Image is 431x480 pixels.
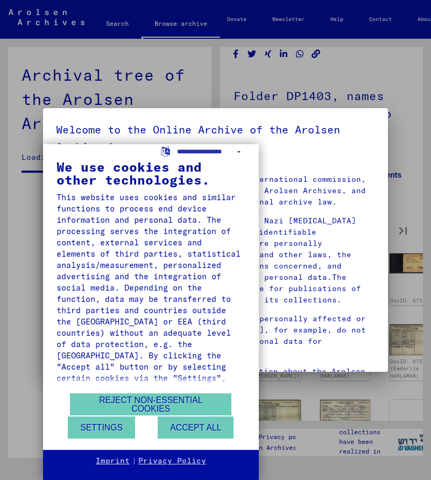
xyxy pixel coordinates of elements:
[158,417,234,439] button: Accept all
[96,456,130,467] a: Imprint
[68,417,135,439] button: Settings
[56,192,245,440] div: This website uses cookies and similar functions to process end device information and personal da...
[56,160,245,186] div: We use cookies and other technologies.
[138,456,206,467] a: Privacy Policy
[70,393,231,415] button: Reject non-essential cookies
